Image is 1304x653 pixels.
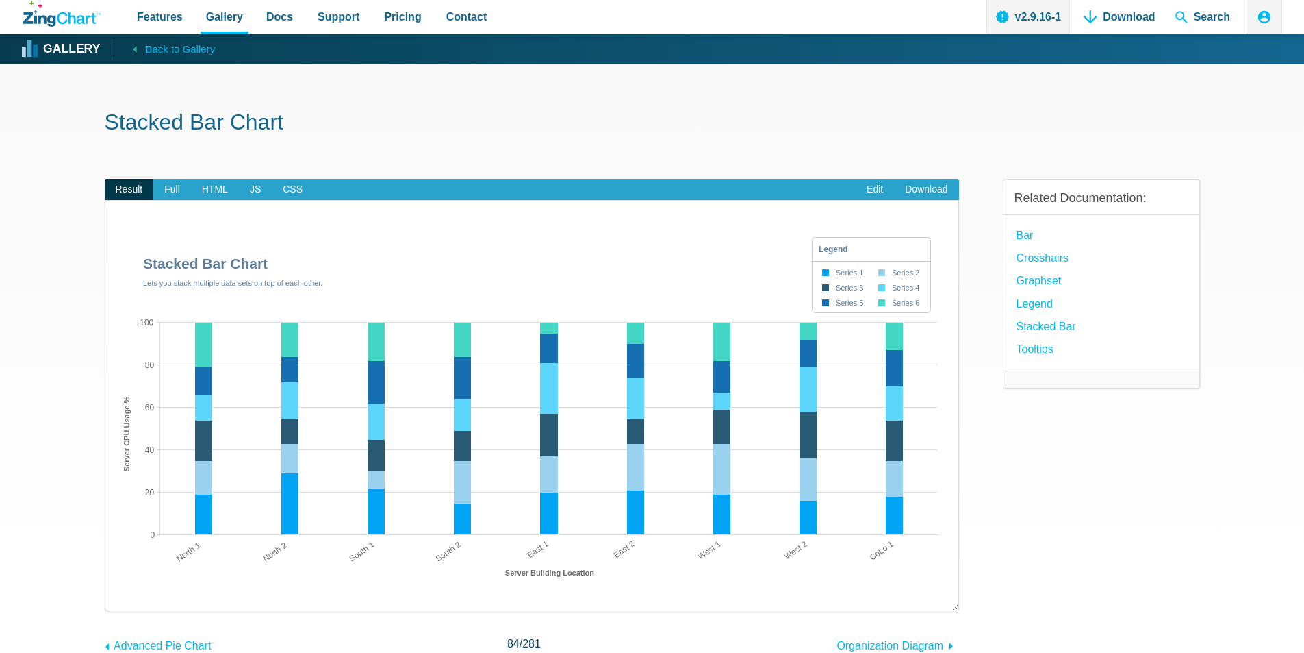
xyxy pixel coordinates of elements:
span: Support [318,8,359,26]
span: Result [105,179,154,201]
span: HTML [191,179,239,201]
span: Organization Diagram [836,640,943,652]
a: Graphset [1017,271,1062,290]
strong: Gallery [43,43,100,56]
div: ​ [105,200,959,611]
a: Stacked Bar [1017,317,1076,336]
a: Gallery [23,39,100,60]
span: Advanced Pie Chart [114,640,211,652]
span: Back to Gallery [145,40,215,58]
a: Bar [1017,226,1034,245]
a: Legend [1017,295,1053,313]
span: / [507,634,541,653]
span: CSS [272,179,314,201]
span: Full [153,179,191,201]
span: Contact [446,8,487,26]
span: 84 [507,638,520,650]
a: Tooltips [1017,340,1053,358]
span: Pricing [384,8,421,26]
span: Gallery [206,8,243,26]
a: Back to Gallery [114,39,215,58]
span: Features [137,8,183,26]
a: Crosshairs [1017,249,1069,267]
span: 281 [522,638,541,650]
a: Download [894,179,958,201]
h3: Related Documentation: [1014,190,1188,206]
h1: Stacked Bar Chart [105,108,1200,139]
span: JS [239,179,272,201]
span: Docs [266,8,293,26]
a: ZingChart Logo. Click to return to the homepage [23,1,101,27]
a: Edit [856,179,894,201]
